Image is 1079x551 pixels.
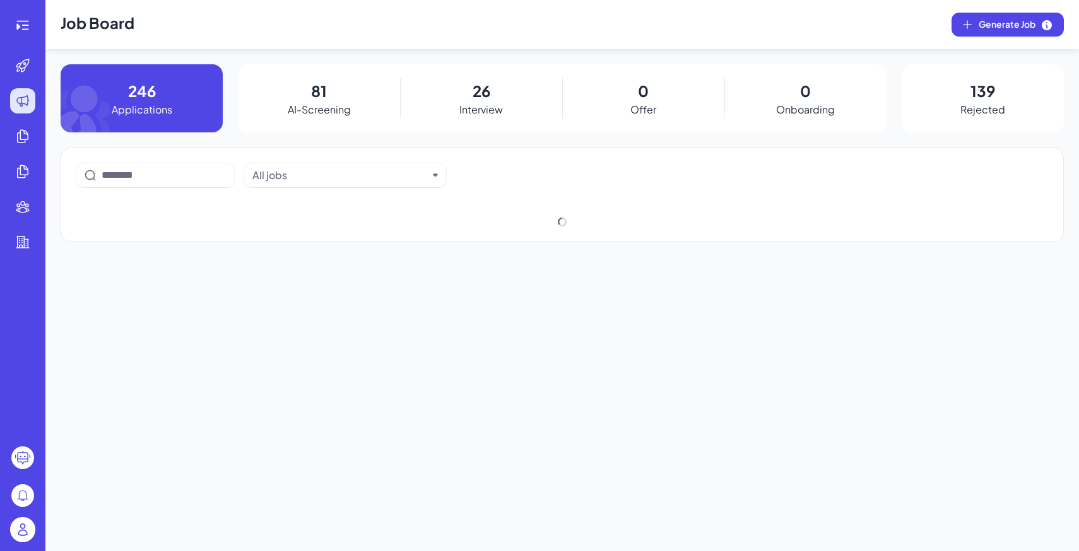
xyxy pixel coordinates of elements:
p: Offer [630,102,656,117]
p: 246 [128,79,156,102]
button: All jobs [252,168,428,183]
p: Applications [112,102,172,117]
p: AI-Screening [288,102,351,117]
p: Rejected [960,102,1005,117]
p: 26 [473,79,490,102]
p: 81 [311,79,327,102]
div: All jobs [252,168,287,183]
p: 0 [800,79,811,102]
p: Onboarding [776,102,835,117]
p: Interview [459,102,503,117]
button: Generate Job [952,13,1064,37]
p: 0 [638,79,649,102]
img: user_logo.png [10,517,35,542]
p: 139 [970,79,995,102]
span: Generate Job [979,18,1053,32]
